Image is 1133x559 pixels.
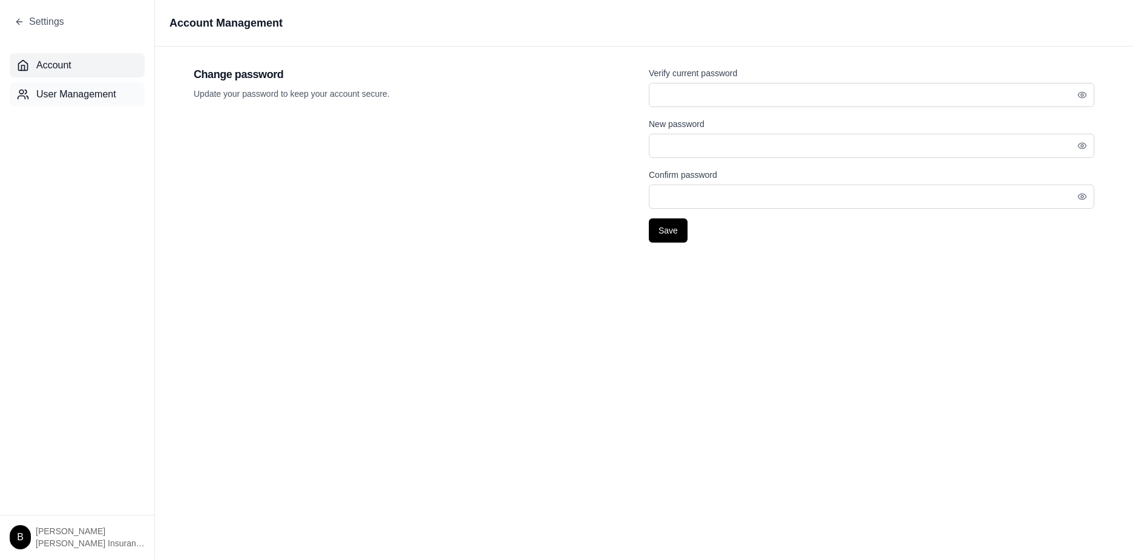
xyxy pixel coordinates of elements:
[649,68,737,78] label: Verify current password
[29,15,64,29] span: Settings
[10,53,145,77] button: Account
[15,15,64,29] button: Settings
[36,525,145,537] span: [PERSON_NAME]
[649,119,704,129] label: New password
[10,525,31,549] div: B
[10,82,145,106] button: User Management
[194,66,639,83] h2: Change password
[36,58,71,73] span: Account
[649,170,717,180] label: Confirm password
[649,218,688,243] button: Save
[36,87,116,102] span: User Management
[36,537,145,549] span: [PERSON_NAME] Insurance
[194,88,639,100] p: Update your password to keep your account secure.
